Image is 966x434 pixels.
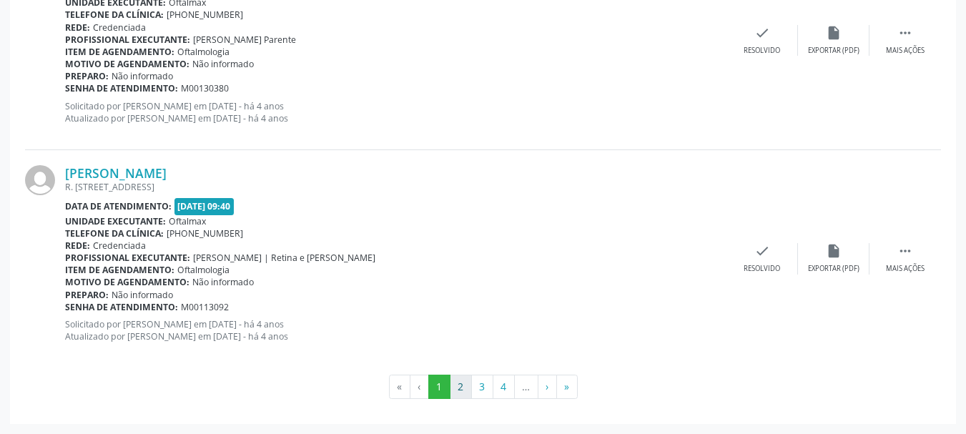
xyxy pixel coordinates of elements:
b: Rede: [65,21,90,34]
span: Credenciada [93,240,146,252]
b: Profissional executante: [65,252,190,264]
button: Go to last page [556,375,578,399]
div: Resolvido [744,264,780,274]
button: Go to page 4 [493,375,515,399]
b: Senha de atendimento: [65,82,178,94]
b: Telefone da clínica: [65,227,164,240]
b: Motivo de agendamento: [65,58,189,70]
b: Senha de atendimento: [65,301,178,313]
span: [DATE] 09:40 [174,198,235,214]
p: Solicitado por [PERSON_NAME] em [DATE] - há 4 anos Atualizado por [PERSON_NAME] em [DATE] - há 4 ... [65,100,726,124]
b: Profissional executante: [65,34,190,46]
b: Telefone da clínica: [65,9,164,21]
b: Item de agendamento: [65,264,174,276]
span: Oftalmologia [177,46,230,58]
i:  [897,243,913,259]
b: Preparo: [65,70,109,82]
img: img [25,165,55,195]
b: Rede: [65,240,90,252]
span: [PHONE_NUMBER] [167,227,243,240]
span: Credenciada [93,21,146,34]
span: [PERSON_NAME] Parente [193,34,296,46]
i: insert_drive_file [826,25,842,41]
ul: Pagination [25,375,941,399]
span: M00113092 [181,301,229,313]
b: Item de agendamento: [65,46,174,58]
span: Não informado [192,276,254,288]
div: Mais ações [886,46,925,56]
div: R. [STREET_ADDRESS] [65,181,726,193]
b: Unidade executante: [65,215,166,227]
span: Não informado [192,58,254,70]
button: Go to next page [538,375,557,399]
b: Motivo de agendamento: [65,276,189,288]
div: Resolvido [744,46,780,56]
span: M00130380 [181,82,229,94]
span: Não informado [112,289,173,301]
div: Exportar (PDF) [808,264,859,274]
i: check [754,25,770,41]
div: Exportar (PDF) [808,46,859,56]
p: Solicitado por [PERSON_NAME] em [DATE] - há 4 anos Atualizado por [PERSON_NAME] em [DATE] - há 4 ... [65,318,726,342]
i: check [754,243,770,259]
b: Data de atendimento: [65,200,172,212]
span: Não informado [112,70,173,82]
div: Mais ações [886,264,925,274]
i: insert_drive_file [826,243,842,259]
button: Go to page 2 [450,375,472,399]
button: Go to page 1 [428,375,450,399]
span: Oftalmax [169,215,206,227]
i:  [897,25,913,41]
span: Oftalmologia [177,264,230,276]
b: Preparo: [65,289,109,301]
span: [PERSON_NAME] | Retina e [PERSON_NAME] [193,252,375,264]
button: Go to page 3 [471,375,493,399]
span: [PHONE_NUMBER] [167,9,243,21]
a: [PERSON_NAME] [65,165,167,181]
